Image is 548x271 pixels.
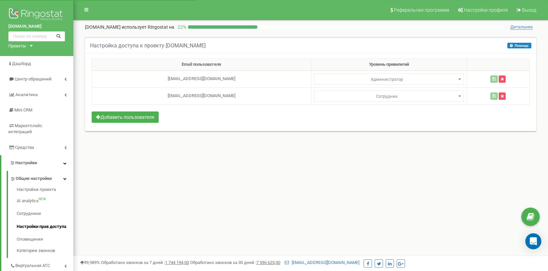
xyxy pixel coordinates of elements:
a: Сотрудники [17,207,73,220]
a: AI analyticsNEW [17,195,73,208]
a: Настройки проекта [17,187,73,195]
p: [DOMAIN_NAME] [85,24,174,30]
a: Общие настройки [10,171,73,185]
a: Настройки прав доступа [17,220,73,233]
span: Аналитика [15,92,38,97]
span: использует Ringostat на [122,24,174,30]
td: [EMAIL_ADDRESS][DOMAIN_NAME] [92,87,311,104]
th: Уровень привилегий [311,59,467,71]
span: Виртуальная АТС [15,263,50,269]
span: Маркетплейс интеграций [8,123,42,134]
a: Настройки [1,155,73,171]
span: Настройки [15,160,37,165]
span: Настройки профиля [464,7,508,13]
input: Поиск по номеру [8,31,65,41]
td: [EMAIL_ADDRESS][DOMAIN_NAME] [92,70,311,87]
span: Выход [522,7,536,13]
u: 7 596 625,00 [256,260,280,265]
a: [DOMAIN_NAME] [8,23,65,30]
span: Дашборд [12,61,31,66]
a: Оповещения [17,233,73,246]
th: Email пользователя [92,59,311,71]
img: Ringostat logo [8,7,65,23]
span: Средства [15,145,34,150]
span: Администратор [316,75,462,84]
a: Категории звонков [17,246,73,254]
span: Реферальная программа [394,7,449,13]
span: Mini CRM [14,107,32,112]
span: 99,989% [80,260,100,265]
a: [EMAIL_ADDRESS][DOMAIN_NAME] [285,260,359,265]
span: Обработано звонков за 7 дней : [101,260,189,265]
div: Open Intercom Messenger [525,233,541,249]
p: 22 % [174,24,188,30]
span: Сотрудник [316,92,462,101]
button: Помощь [507,43,531,48]
button: Добавить пользователя [92,111,159,123]
span: Обработано звонков за 30 дней : [190,260,280,265]
span: Администратор [314,73,464,85]
span: Общие настройки [16,176,52,182]
span: Администратор [314,90,464,102]
div: Проекты [8,43,26,49]
span: Центр обращений [15,76,52,81]
h5: Настройка доступа к проекту [DOMAIN_NAME] [90,43,206,49]
span: Детальнее [510,24,533,30]
u: 1 744 194,00 [165,260,189,265]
